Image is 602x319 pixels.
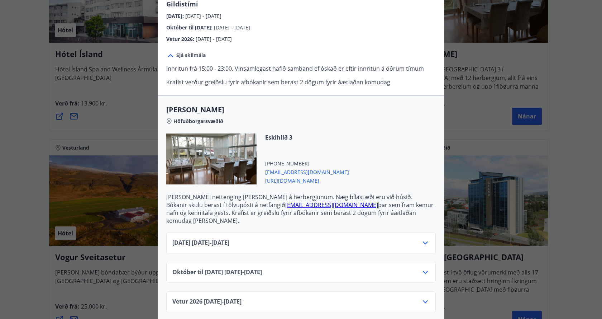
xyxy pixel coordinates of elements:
p: Krafist verður greiðslu fyrir afbókanir sem berast 2 dögum fyrir áætlaðan komudag [PERSON_NAME]. [166,78,436,94]
span: Höfuðborgarsvæðið [173,118,223,125]
span: [PHONE_NUMBER] [265,160,349,167]
span: [DATE] - [DATE] [185,13,221,19]
span: [PERSON_NAME] [166,105,436,115]
span: [URL][DOMAIN_NAME] [265,176,349,184]
span: [DATE] : [166,13,185,19]
span: [DATE] - [DATE] [214,24,250,31]
p: Innritun frá 15:00 - 23:00. Vinsamlegast hafið samband ef óskað er eftir innritun á öðrum tímum [166,65,436,72]
span: Vetur 2026 : [166,36,196,42]
span: Október til [DATE] : [166,24,214,31]
span: Sjá skilmála [176,52,206,59]
span: Eskihlíð 3 [265,133,349,141]
span: [DATE] - [DATE] [196,36,232,42]
span: [EMAIL_ADDRESS][DOMAIN_NAME] [265,167,349,176]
